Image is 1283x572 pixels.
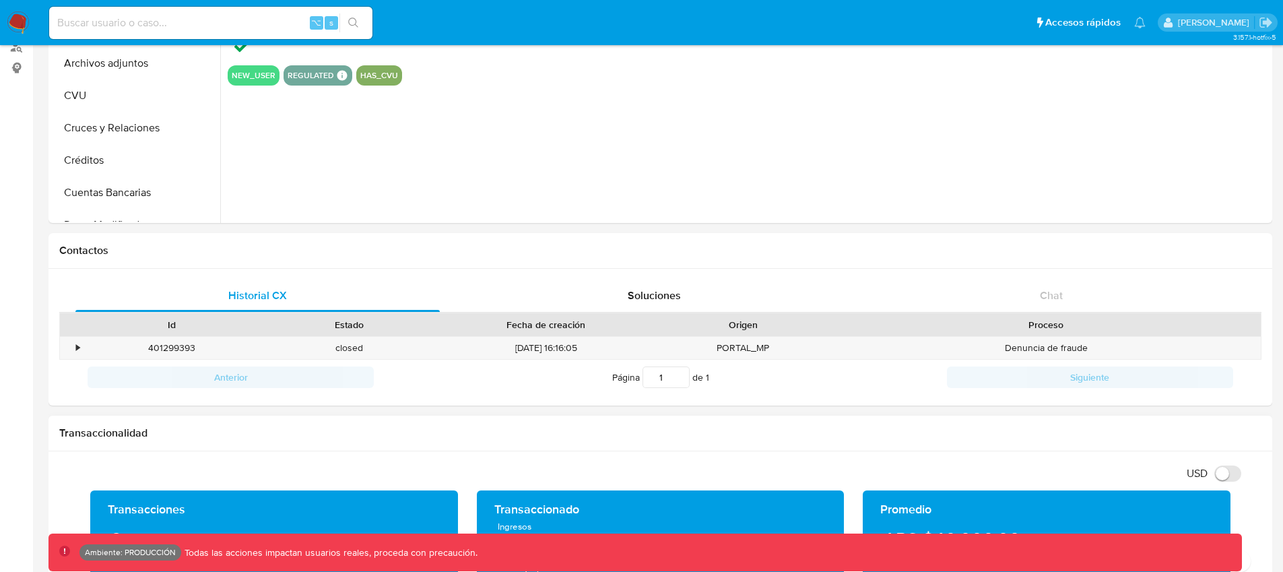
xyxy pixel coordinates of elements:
[628,288,681,303] span: Soluciones
[76,342,79,354] div: •
[85,550,176,555] p: Ambiente: PRODUCCIÓN
[52,112,220,144] button: Cruces y Relaciones
[88,367,374,388] button: Anterior
[52,177,220,209] button: Cuentas Bancarias
[1233,32,1276,42] span: 3.157.1-hotfix-5
[270,318,428,331] div: Estado
[1134,17,1146,28] a: Notificaciones
[84,337,261,359] div: 401299393
[49,14,372,32] input: Buscar usuario o caso...
[52,80,220,112] button: CVU
[181,546,478,559] p: Todas las acciones impactan usuarios reales, proceda con precaución.
[93,318,251,331] div: Id
[947,367,1233,388] button: Siguiente
[1259,15,1273,30] a: Salir
[1178,16,1254,29] p: federico.falavigna@mercadolibre.com
[832,337,1261,359] div: Denuncia de fraude
[447,318,645,331] div: Fecha de creación
[655,337,832,359] div: PORTAL_MP
[664,318,822,331] div: Origen
[1045,15,1121,30] span: Accesos rápidos
[1040,288,1063,303] span: Chat
[52,209,220,241] button: Datos Modificados
[612,367,709,388] span: Página de
[706,371,709,384] span: 1
[841,318,1251,331] div: Proceso
[232,73,275,78] button: new_user
[228,288,287,303] span: Historial CX
[288,73,334,78] button: regulated
[59,244,1261,257] h1: Contactos
[329,16,333,29] span: s
[360,73,398,78] button: has_cvu
[438,337,655,359] div: [DATE] 16:16:05
[261,337,438,359] div: closed
[52,47,220,80] button: Archivos adjuntos
[59,426,1261,440] h1: Transaccionalidad
[339,13,367,32] button: search-icon
[311,16,321,29] span: ⌥
[52,144,220,177] button: Créditos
